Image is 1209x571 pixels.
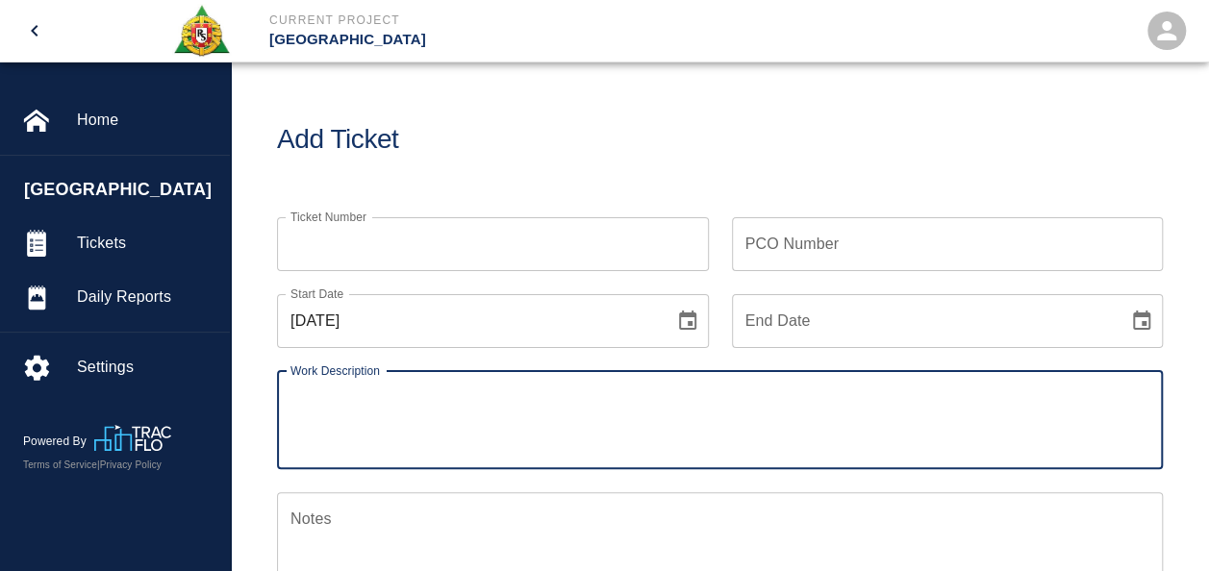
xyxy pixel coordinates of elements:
input: mm/dd/yyyy [277,294,661,348]
iframe: Chat Widget [1113,479,1209,571]
input: mm/dd/yyyy [732,294,1116,348]
span: | [97,459,100,470]
a: Privacy Policy [100,459,162,470]
label: Work Description [290,362,380,379]
button: open drawer [12,8,58,54]
p: Powered By [23,433,94,450]
button: Choose date, selected date is Aug 14, 2025 [668,302,707,340]
label: Ticket Number [290,209,366,225]
a: Terms of Service [23,459,97,470]
h1: Add Ticket [277,124,1163,156]
span: Daily Reports [77,285,214,309]
span: Home [77,109,214,132]
span: [GEOGRAPHIC_DATA] [24,177,220,203]
p: [GEOGRAPHIC_DATA] [269,29,709,51]
img: TracFlo [94,425,171,451]
span: Settings [77,356,214,379]
span: Tickets [77,232,214,255]
label: Start Date [290,285,343,302]
img: Roger & Sons Concrete [172,4,231,58]
p: Current Project [269,12,709,29]
button: Choose date [1122,302,1161,340]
